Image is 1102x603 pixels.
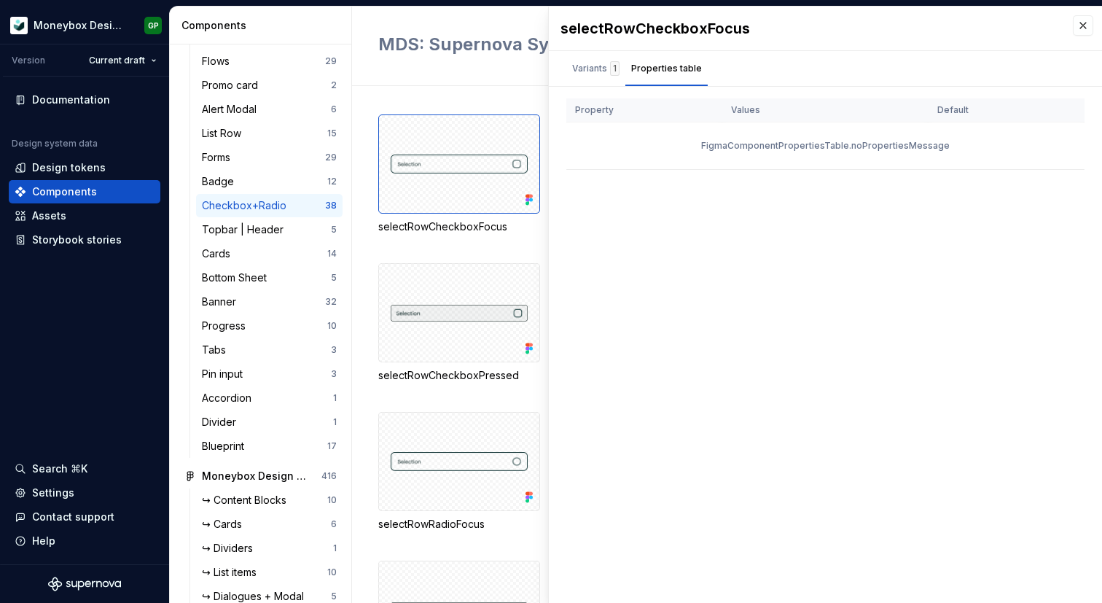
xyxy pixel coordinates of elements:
div: 32 [325,296,337,308]
div: Tabs [202,343,232,357]
div: Topbar | Header [202,222,289,237]
span: Current draft [89,55,145,66]
a: Tabs3 [196,338,343,362]
div: selectRowCheckboxPressed [378,368,540,383]
a: Forms29 [196,146,343,169]
a: Blueprint17 [196,435,343,458]
div: selectRowRadioFocus [378,412,540,546]
div: 29 [325,152,337,163]
a: Divider1 [196,411,343,434]
div: Progress [202,319,251,333]
div: 3 [331,344,337,356]
div: GP [148,20,159,31]
th: Values [722,98,929,122]
th: Property [566,98,722,122]
a: Components [9,180,160,203]
div: ↪ Dividers [202,541,259,556]
div: selectRowRadioFocus [378,517,540,532]
button: Search ⌘K [9,457,160,481]
div: selectRowCheckboxFocus [378,219,540,234]
div: 10 [327,320,337,332]
div: Banner [202,295,242,309]
a: Documentation [9,88,160,112]
a: Accordion1 [196,386,343,410]
a: Progress10 [196,314,343,338]
div: 10 [327,567,337,578]
div: ↪ Content Blocks [202,493,292,507]
a: Assets [9,204,160,227]
img: 9de6ca4a-8ec4-4eed-b9a2-3d312393a40a.png [10,17,28,34]
div: 5 [331,591,337,602]
div: 1 [333,416,337,428]
div: Cards [202,246,236,261]
div: ↪ List items [202,565,262,580]
a: ↪ Cards6 [196,513,343,536]
div: selectRowCheckboxFocus [560,18,1058,39]
div: Promo card [202,78,264,93]
div: Search ⌘K [32,462,87,476]
div: Divider [202,415,242,429]
button: Contact support [9,505,160,529]
a: Bottom Sheet5 [196,266,343,289]
div: ↪ Cards [202,517,248,532]
div: selectRowCheckboxFocus [378,114,540,249]
button: Moneybox Design SystemGP [3,9,166,41]
a: Design tokens [9,156,160,179]
div: 3 [331,368,337,380]
div: Settings [32,486,74,500]
a: Badge12 [196,170,343,193]
th: Default [929,98,1085,122]
div: Design tokens [32,160,106,175]
a: Cards14 [196,242,343,265]
div: Variants [572,61,620,76]
div: 6 [331,104,337,115]
h2: Checkbox+Radio [378,33,869,56]
div: FigmaComponentPropertiesTable.noPropertiesMessage [566,122,1085,169]
div: Moneybox Design System [34,18,127,33]
a: List Row15 [196,122,343,145]
a: Flows29 [196,50,343,73]
div: 2 [331,79,337,91]
a: Settings [9,481,160,505]
svg: Supernova Logo [48,577,121,591]
div: Accordion [202,391,257,405]
a: Alert Modal6 [196,98,343,121]
div: 14 [327,248,337,260]
div: 1 [610,61,620,76]
div: Badge [202,174,240,189]
div: 29 [325,55,337,67]
div: 5 [331,272,337,284]
div: 38 [325,200,337,211]
div: Blueprint [202,439,250,454]
a: ↪ Dividers1 [196,537,343,560]
a: Pin input3 [196,362,343,386]
a: Checkbox+Radio38 [196,194,343,217]
div: selectRowCheckboxPressed [378,263,540,397]
div: Contact support [32,510,114,524]
a: Banner32 [196,290,343,314]
div: List Row [202,126,247,141]
div: 15 [327,128,337,139]
a: ↪ Content Blocks10 [196,489,343,512]
div: 416 [321,470,337,482]
a: Moneybox Design System416 [179,464,343,488]
button: Current draft [82,50,163,71]
div: Components [181,18,345,33]
div: Version [12,55,45,66]
div: Design system data [12,138,98,149]
div: Moneybox Design System [202,469,310,483]
div: Forms [202,150,236,165]
div: Checkbox+Radio [202,198,292,213]
div: Alert Modal [202,102,262,117]
div: Storybook stories [32,233,122,247]
div: 1 [333,392,337,404]
div: Bottom Sheet [202,271,273,285]
div: Help [32,534,55,548]
div: 17 [327,440,337,452]
button: Help [9,529,160,553]
a: Storybook stories [9,228,160,252]
div: 10 [327,494,337,506]
a: Promo card2 [196,74,343,97]
div: Flows [202,54,235,69]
